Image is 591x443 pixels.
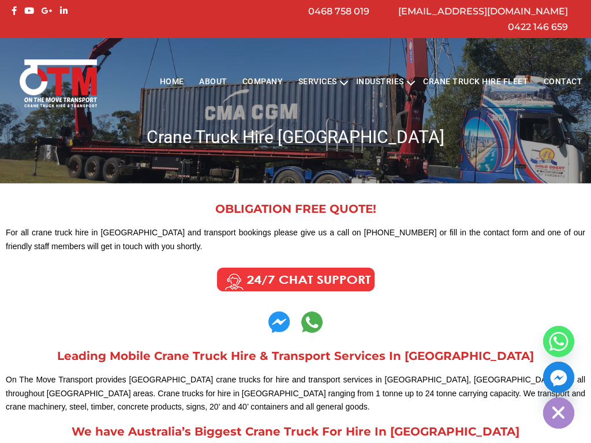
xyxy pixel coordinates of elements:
[6,426,585,437] h2: We have Australia’s Biggest Crane Truck For Hire In [GEOGRAPHIC_DATA]
[152,67,191,99] a: Home
[268,311,290,333] img: Contact us on Whatsapp
[209,265,383,294] img: Call us Anytime
[308,6,369,17] a: 0468 758 019
[6,350,585,362] h2: Leading Mobile Crane Truck Hire & Transport Services In [GEOGRAPHIC_DATA]
[291,67,345,99] a: Services
[6,373,585,414] p: On The Move Transport provides [GEOGRAPHIC_DATA] crane trucks for hire and transport services in ...
[301,311,323,333] img: Contact us on Whatsapp
[349,67,412,99] a: Industries
[416,67,536,99] a: Crane Truck Hire Fleet
[543,326,574,357] a: Whatsapp
[9,126,582,148] h1: Crane Truck Hire [GEOGRAPHIC_DATA]
[543,362,574,393] a: Facebook_Messenger
[536,67,590,99] a: Contact
[6,203,585,215] h2: OBLIGATION FREE QUOTE!
[192,67,235,99] a: About
[6,226,585,254] p: For all crane truck hire in [GEOGRAPHIC_DATA] and transport bookings please give us a call on [PH...
[398,6,568,17] a: [EMAIL_ADDRESS][DOMAIN_NAME]
[235,67,291,99] a: COMPANY
[508,21,568,32] a: 0422 146 659
[17,58,99,108] img: Otmtransport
